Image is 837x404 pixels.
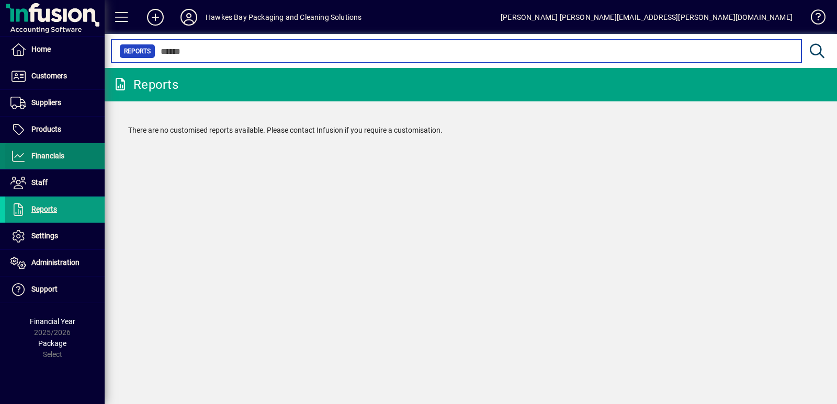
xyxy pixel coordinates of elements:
a: Staff [5,170,105,196]
a: Knowledge Base [803,2,824,36]
span: Reports [31,205,57,213]
a: Suppliers [5,90,105,116]
span: Settings [31,232,58,240]
a: Home [5,37,105,63]
div: There are no customised reports available. Please contact Infusion if you require a customisation. [118,114,824,146]
div: Hawkes Bay Packaging and Cleaning Solutions [206,9,362,26]
span: Customers [31,72,67,80]
span: Financial Year [30,317,75,326]
div: Reports [112,76,178,93]
span: Home [31,45,51,53]
a: Administration [5,250,105,276]
span: Reports [124,46,151,56]
div: [PERSON_NAME] [PERSON_NAME][EMAIL_ADDRESS][PERSON_NAME][DOMAIN_NAME] [501,9,793,26]
span: Products [31,125,61,133]
button: Add [139,8,172,27]
button: Profile [172,8,206,27]
span: Financials [31,152,64,160]
a: Support [5,276,105,303]
span: Support [31,285,58,293]
span: Staff [31,178,48,187]
span: Suppliers [31,98,61,107]
a: Products [5,117,105,143]
a: Financials [5,143,105,169]
a: Customers [5,63,105,89]
a: Settings [5,223,105,249]
span: Package [38,339,66,348]
span: Administration [31,258,80,267]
